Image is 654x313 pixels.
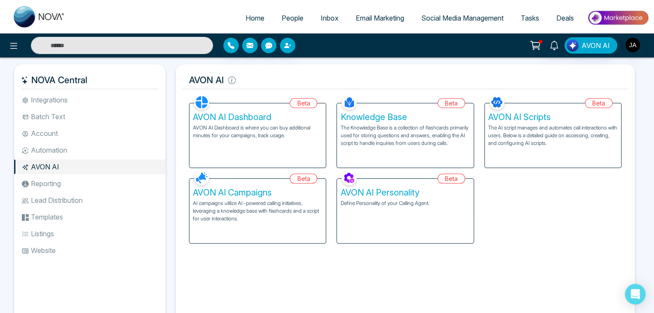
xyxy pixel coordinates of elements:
span: AVON AI [582,40,610,51]
h5: AVON AI Dashboard [193,112,322,122]
img: Knowledge Base [342,95,357,110]
li: Templates [14,210,165,224]
h5: AVON AI Personality [340,187,470,198]
img: Market-place.gif [587,8,649,27]
img: AVON AI Campaigns [194,170,209,185]
span: Inbox [321,14,339,22]
span: Tasks [521,14,539,22]
p: Define Personality of your Calling Agent. [340,199,470,207]
a: Email Marketing [347,10,413,26]
h5: AVON AI Campaigns [193,187,322,198]
img: User Avatar [625,38,640,52]
div: Beta [438,98,465,108]
a: Social Media Management [413,10,512,26]
div: Beta [585,98,612,108]
img: AVON AI Scripts [489,95,504,110]
li: Lead Distribution [14,193,165,208]
div: Beta [438,174,465,184]
a: People [273,10,312,26]
li: Listings [14,226,165,241]
img: AVON AI Personality [342,170,357,185]
li: Account [14,126,165,141]
li: Batch Text [14,109,165,124]
p: AVON AI Dashboard is where you can buy additional minutes for your campaigns, track usage. [193,124,322,139]
li: Reporting [14,176,165,191]
li: Website [14,243,165,258]
h5: AVON AI [183,71,628,89]
li: Automation [14,143,165,157]
li: Integrations [14,93,165,107]
button: AVON AI [564,37,617,54]
p: AI campaigns utilize AI-powered calling initiatives, leveraging a knowledge base with flashcards ... [193,199,322,223]
a: Home [237,10,273,26]
div: Beta [290,98,317,108]
p: The Knowledge Base is a collection of flashcards primarily used for storing questions and answers... [340,124,470,147]
span: Deals [556,14,574,22]
div: Open Intercom Messenger [625,284,645,304]
a: Inbox [312,10,347,26]
h5: AVON AI Scripts [488,112,618,122]
a: Tasks [512,10,548,26]
img: Nova CRM Logo [14,6,65,27]
span: Email Marketing [356,14,404,22]
li: AVON AI [14,160,165,174]
h5: NOVA Central [21,71,159,89]
h5: Knowledge Base [340,112,470,122]
div: Beta [290,174,317,184]
span: People [282,14,303,22]
a: Deals [548,10,582,26]
span: Home [246,14,264,22]
span: Social Media Management [421,14,504,22]
img: Lead Flow [567,39,579,51]
img: AVON AI Dashboard [194,95,209,110]
p: The AI script manages and automates call interactions with users. Below is a detailed guide on ac... [488,124,618,147]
